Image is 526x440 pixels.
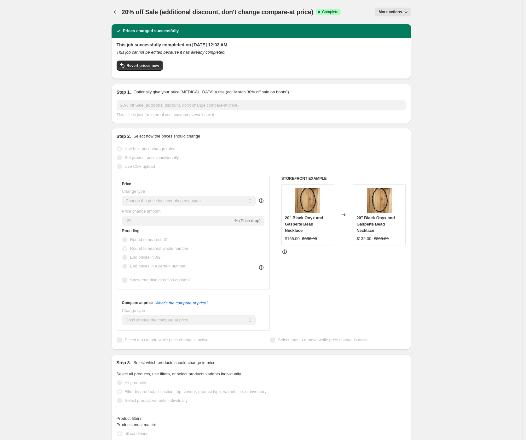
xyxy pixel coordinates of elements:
[125,164,155,169] span: Use CSV upload
[125,337,209,342] span: Select tags to add while price change is active
[125,431,148,436] span: all conditions
[122,216,233,226] input: -15
[117,360,131,366] h2: Step 3.
[117,422,156,427] span: Products must match:
[122,9,314,15] span: 20% off Sale (additional discount, don't change compare-at price)
[117,100,406,110] input: 30% off holiday sale
[130,237,168,242] span: Round to nearest .01
[117,89,131,95] h2: Step 1.
[379,9,402,15] span: More actions
[375,8,411,16] button: More actions
[278,337,369,342] span: Select tags to remove while price change is active
[258,197,264,204] div: help
[356,236,371,242] div: $132.00
[122,228,140,233] span: Rounding
[125,398,188,403] span: Select product variants individually
[122,181,131,186] h3: Price
[112,8,120,16] button: Price change jobs
[302,236,317,242] strike: $330.00
[117,50,226,55] i: This job cannot be edited because it has already completed.
[117,42,406,48] h2: This job successfully completed on [DATE] 12:02 AM.
[125,389,267,394] span: Filter by product, collection, tag, vendor, product type, variant title, or inventory
[117,372,241,376] span: Select all products, use filters, or select products variants individually
[130,255,161,260] span: End prices in .99
[117,112,214,117] span: This title is just for internal use, customers won't see it
[295,188,320,213] img: IMG_4697_0c8e1eee-2912-42fb-9d47-9d0f2636d267_80x.heic
[130,246,188,251] span: Round to nearest whole number
[117,415,406,422] div: Product filters
[122,308,145,313] span: Change type
[374,236,389,242] strike: $330.00
[122,300,153,305] h3: Compare at price
[117,133,131,139] h2: Step 2.
[117,61,163,71] button: Revert prices now
[285,215,323,233] span: 20" Black Onyx and Gaspeite Bead Necklace
[125,380,146,385] span: All products
[234,218,261,223] span: % (Price drop)
[285,236,300,242] div: $165.00
[123,28,179,34] h2: Prices changed successfully
[130,264,186,268] span: End prices in a certain number
[356,215,395,233] span: 20" Black Onyx and Gaspeite Bead Necklace
[133,360,215,366] p: Select which products should change in price
[130,278,191,282] span: Show rounding direction options?
[133,89,289,95] p: Optionally give your price [MEDICAL_DATA] a title (eg "March 30% off sale on boots")
[281,176,406,181] h6: STOREFRONT EXAMPLE
[155,301,209,305] button: What's the compare at price?
[122,209,161,214] span: Price change amount
[125,146,175,151] span: Use bulk price change rules
[322,9,338,15] span: Complete
[133,133,200,139] p: Select how the prices should change
[125,155,179,160] span: Set product prices individually
[367,188,392,213] img: IMG_4697_0c8e1eee-2912-42fb-9d47-9d0f2636d267_80x.heic
[122,189,145,194] span: Change type
[127,63,159,68] span: Revert prices now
